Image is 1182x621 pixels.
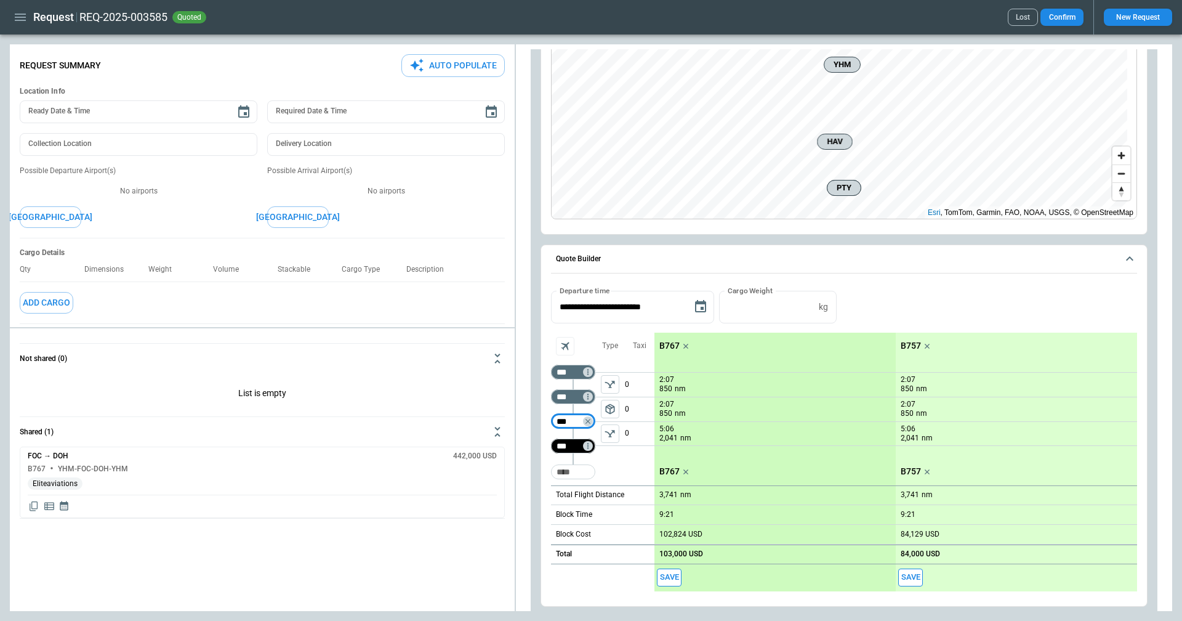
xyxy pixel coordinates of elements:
h1: Request [33,10,74,25]
p: nm [916,384,927,394]
span: YHM [829,59,855,71]
h6: Cargo Details [20,248,505,258]
canvas: Map [552,34,1127,219]
span: PTY [832,182,856,194]
p: nm [675,384,686,394]
p: nm [922,490,933,500]
button: Confirm [1040,9,1083,26]
span: Type of sector [601,400,619,418]
h2: REQ-2025-003585 [79,10,167,25]
p: Volume [213,265,249,274]
span: Save this aircraft quote and copy details to clipboard [898,569,923,586]
div: Not shared (0) [20,373,505,416]
p: Type [602,341,618,351]
p: B767 [659,466,680,477]
h6: B767 [28,465,46,473]
button: Reset bearing to north [1112,182,1130,200]
p: Total Flight Distance [556,490,624,500]
button: Lost [1008,9,1038,26]
div: Not found [551,414,595,429]
p: No airports [20,186,257,197]
div: Not found [551,439,595,453]
p: Possible Arrival Airport(s) [267,166,505,176]
p: 2:07 [659,375,674,384]
p: Description [406,265,454,274]
h6: Quote Builder [556,255,601,263]
p: No airports [267,186,505,197]
p: 850 [901,384,914,394]
h6: Location Info [20,87,505,96]
p: nm [680,490,691,500]
button: left aligned [601,375,619,394]
button: Choose date, selected date is Aug 25, 2025 [688,294,713,319]
p: 2:07 [901,400,915,409]
p: 2:07 [901,375,915,384]
button: Add Cargo [20,292,73,314]
button: Zoom out [1112,164,1130,182]
p: 850 [901,408,914,419]
span: Display detailed quote content [43,500,55,513]
span: Type of sector [601,424,619,443]
p: B767 [659,341,680,351]
h6: 442,000 USD [453,452,497,460]
p: 5:06 [901,424,915,434]
p: Block Time [556,509,592,520]
h6: FOC → DOH [28,452,68,460]
button: left aligned [601,400,619,418]
span: Aircraft selection [556,337,574,355]
p: 84,129 USD [901,530,939,539]
button: Choose date [479,100,504,124]
div: Too short [551,465,595,479]
button: [GEOGRAPHIC_DATA] [267,206,329,228]
h6: YHM-FOC-DOH-YHM [58,465,128,473]
p: 3,741 [901,490,919,500]
div: Quote Builder [551,291,1137,591]
button: Choose date [231,100,256,124]
span: package_2 [604,403,616,415]
p: nm [922,433,933,444]
span: Eliteaviations [28,479,82,489]
p: Dimensions [84,265,134,274]
p: 84,000 USD [901,550,940,559]
p: 2,041 [901,433,919,444]
button: Save [657,569,681,586]
div: , TomTom, Garmin, FAO, NOAA, USGS, © OpenStreetMap [928,206,1133,219]
p: Cargo Type [342,265,390,274]
span: HAV [822,136,847,148]
div: Not found [551,389,595,404]
p: 0 [625,422,654,445]
div: scrollable content [654,333,1137,591]
p: Taxi [633,341,646,351]
p: Request Summary [20,60,101,71]
p: 9:21 [659,510,674,519]
button: Save [898,569,923,586]
p: Stackable [278,265,320,274]
button: [GEOGRAPHIC_DATA] [20,206,81,228]
button: Shared (1) [20,417,505,447]
p: 103,000 USD [659,550,703,559]
p: 0 [625,373,654,397]
p: nm [675,408,686,419]
p: List is empty [20,373,505,416]
p: 102,824 USD [659,530,702,539]
span: Save this aircraft quote and copy details to clipboard [657,569,681,586]
div: Not found [551,365,595,379]
p: 5:06 [659,424,674,434]
h6: Not shared (0) [20,355,67,363]
p: nm [916,408,927,419]
span: Display quote schedule [58,500,70,513]
a: Esri [928,208,941,217]
p: Block Cost [556,529,591,540]
p: 0 [625,397,654,421]
p: nm [680,433,691,444]
button: left aligned [601,424,619,443]
p: 3,741 [659,490,678,500]
p: 850 [659,408,672,419]
label: Cargo Weight [728,285,773,296]
p: kg [819,302,828,312]
button: Zoom in [1112,147,1130,164]
p: 850 [659,384,672,394]
p: 2,041 [659,433,678,444]
p: Weight [148,265,182,274]
p: Possible Departure Airport(s) [20,166,257,176]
